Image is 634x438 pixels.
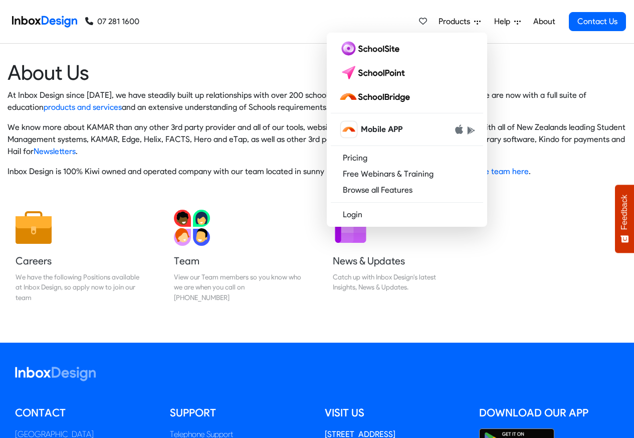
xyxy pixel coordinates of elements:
[339,65,409,81] img: schoolpoint logo
[327,33,487,227] div: Products
[174,254,301,268] h5: Team
[8,121,626,158] p: We know more about KAMAR than any other 3rd party provider and all of our tools, websites and Sch...
[44,102,122,112] a: products and services
[339,89,414,105] img: schoolbridge logo
[170,405,310,420] h5: Support
[16,254,143,268] h5: Careers
[331,150,483,166] a: Pricing
[15,405,155,420] h5: Contact
[8,202,151,311] a: Careers We have the following Positions available at Inbox Design, so apply now to join our team
[8,60,626,85] heading: About Us
[331,117,483,141] a: schoolbridge icon Mobile APP
[620,195,629,230] span: Feedback
[16,272,143,303] div: We have the following Positions available at Inbox Design, so apply now to join our team
[331,207,483,223] a: Login
[341,121,357,137] img: schoolbridge icon
[479,405,619,420] h5: Download our App
[490,12,525,32] a: Help
[530,12,558,32] a: About
[569,12,626,31] a: Contact Us
[615,185,634,253] button: Feedback - Show survey
[34,147,76,156] a: Newsletters
[361,123,402,135] span: Mobile APP
[333,272,460,293] div: Catch up with Inbox Design's latest Insights, News & Updates.
[325,405,465,420] h5: Visit us
[166,202,309,311] a: Team View our Team members so you know who we are when you call on [PHONE_NUMBER]
[8,166,626,178] p: Inbox Design is 100% Kiwi owned and operated company with our team located in sunny [GEOGRAPHIC_D...
[435,12,485,32] a: Products
[331,182,483,198] a: Browse all Features
[331,166,483,182] a: Free Webinars & Training
[16,210,52,246] img: 2022_01_13_icon_job.svg
[333,254,460,268] h5: News & Updates
[85,16,139,28] a: 07 281 1600
[456,167,529,176] a: meet the team here
[8,89,626,113] p: At Inbox Design since [DATE], we have steadily built up relationships with over 200 schools aroun...
[174,272,301,303] div: View our Team members so you know who we are when you call on [PHONE_NUMBER]
[325,202,468,311] a: News & Updates Catch up with Inbox Design's latest Insights, News & Updates.
[439,16,474,28] span: Products
[339,41,403,57] img: schoolsite logo
[174,210,210,246] img: 2022_01_13_icon_team.svg
[494,16,514,28] span: Help
[333,210,369,246] img: 2022_01_12_icon_newsletter.svg
[15,367,96,381] img: logo_inboxdesign_white.svg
